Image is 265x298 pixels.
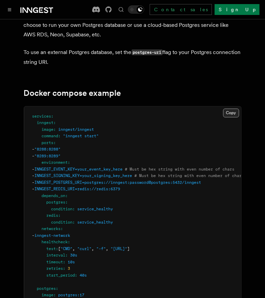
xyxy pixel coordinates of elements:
[135,174,244,178] span: # Must be hex string with even number of chars
[37,286,56,291] span: postgres
[73,247,75,251] span: ,
[32,147,35,152] span: -
[51,207,73,212] span: condition
[215,4,260,15] a: Sign Up
[32,174,35,178] span: -
[24,48,242,67] p: To use an external Postgres database, set the flag to your Postgres connection string URI.
[42,293,54,298] span: image
[106,247,109,251] span: ,
[42,127,54,132] span: image
[35,167,123,172] span: INNGEST_EVENT_KEY=your_event_key_here
[78,220,113,225] span: service_healthy
[68,160,70,165] span: :
[75,273,78,278] span: :
[42,227,61,231] span: networks
[35,180,201,185] span: INNGEST_POSTGRES_URI=postgres://inngest:password@postgres:5432/inngest
[78,207,113,212] span: service_healthy
[47,266,63,271] span: retries
[32,187,35,192] span: -
[78,247,92,251] span: "curl"
[63,266,66,271] span: :
[59,127,94,132] span: inngest/inngest
[59,134,61,139] span: :
[68,260,75,265] span: 10s
[132,50,163,55] code: postgres-uri
[54,293,56,298] span: :
[24,89,121,98] a: Docker compose example
[47,253,66,258] span: interval
[51,114,54,119] span: :
[42,141,54,145] span: ports
[56,286,59,291] span: :
[35,147,61,152] span: "8288:8288"
[68,240,70,245] span: :
[35,233,70,238] span: inngest-network
[54,127,56,132] span: :
[54,141,56,145] span: :
[37,121,54,125] span: inngest
[47,200,66,205] span: postgres
[61,247,73,251] span: "CMD"
[128,247,130,251] span: ]
[24,1,242,39] p: By default, the Inngest server uses SQLite for persistence. This is convenient for zero-dependenc...
[92,247,94,251] span: ,
[66,200,68,205] span: :
[63,134,99,139] span: "inngest start"
[73,207,75,212] span: :
[223,109,239,118] button: Copy
[35,174,132,178] span: INNGEST_SIGNING_KEY=your_signing_key_here
[51,220,73,225] span: condition
[150,4,212,15] a: Contact sales
[47,213,59,218] span: redis
[32,114,51,119] span: services
[35,187,120,192] span: INNGEST_REDIS_URI=redis://redis:6379
[42,134,59,139] span: command
[68,266,70,271] span: 3
[111,247,128,251] span: "[URL]"
[32,180,35,185] span: -
[54,121,56,125] span: :
[70,253,78,258] span: 30s
[66,253,68,258] span: :
[66,194,68,198] span: :
[42,240,68,245] span: healthcheck
[63,260,66,265] span: :
[56,247,59,251] span: :
[42,160,68,165] span: environment
[42,194,66,198] span: depends_on
[32,154,35,159] span: -
[32,167,35,172] span: -
[47,247,56,251] span: test
[59,213,61,218] span: :
[59,247,61,251] span: [
[61,227,63,231] span: :
[97,247,106,251] span: "-f"
[5,5,14,14] button: Toggle navigation
[125,167,235,172] span: # Must be hex string with even number of chars
[47,273,75,278] span: start_period
[59,293,85,298] span: postgres:17
[117,5,125,14] button: Find something...
[35,154,61,159] span: "8289:8289"
[32,233,35,238] span: -
[128,5,144,14] button: Toggle dark mode
[73,220,75,225] span: :
[47,260,63,265] span: timeout
[80,273,87,278] span: 40s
